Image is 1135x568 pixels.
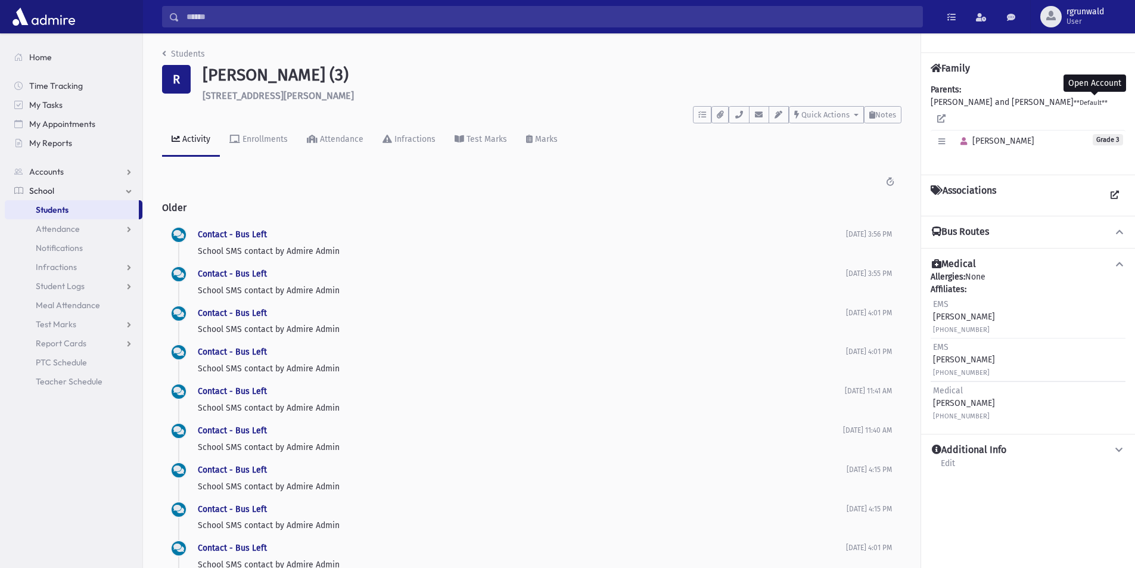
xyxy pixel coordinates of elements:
[198,402,845,414] p: School SMS contact by Admire Admin
[933,384,995,422] div: [PERSON_NAME]
[162,123,220,157] a: Activity
[36,243,83,253] span: Notifications
[198,229,267,240] a: Contact - Bus Left
[29,80,83,91] span: Time Tracking
[392,134,436,144] div: Infractions
[198,323,846,336] p: School SMS contact by Admire Admin
[1104,185,1125,206] a: View all Associations
[198,504,267,514] a: Contact - Bus Left
[5,181,142,200] a: School
[875,110,896,119] span: Notes
[5,114,142,134] a: My Appointments
[933,341,995,378] div: [PERSON_NAME]
[933,386,963,396] span: Medical
[198,465,267,475] a: Contact - Bus Left
[162,48,205,65] nav: breadcrumb
[5,277,142,296] a: Student Logs
[846,544,892,552] span: [DATE] 4:01 PM
[180,134,210,144] div: Activity
[179,6,922,27] input: Search
[198,441,843,454] p: School SMS contact by Admire Admin
[36,224,80,234] span: Attendance
[933,369,990,377] small: [PHONE_NUMBER]
[29,52,52,63] span: Home
[203,65,901,85] h1: [PERSON_NAME] (3)
[845,387,892,395] span: [DATE] 11:41 AM
[933,342,949,352] span: EMS
[1066,7,1104,17] span: rgrunwald
[5,334,142,353] a: Report Cards
[220,123,297,157] a: Enrollments
[517,123,567,157] a: Marks
[931,83,1125,165] div: [PERSON_NAME] and [PERSON_NAME]
[931,272,965,282] b: Allergies:
[933,299,949,309] span: EMS
[198,347,267,357] a: Contact - Bus Left
[29,166,64,177] span: Accounts
[5,353,142,372] a: PTC Schedule
[940,457,956,478] a: Edit
[36,338,86,349] span: Report Cards
[932,226,989,238] h4: Bus Routes
[5,219,142,238] a: Attendance
[10,5,78,29] img: AdmirePro
[933,326,990,334] small: [PHONE_NUMBER]
[847,465,892,474] span: [DATE] 4:15 PM
[931,63,970,74] h4: Family
[29,100,63,110] span: My Tasks
[5,134,142,153] a: My Reports
[1066,17,1104,26] span: User
[5,257,142,277] a: Infractions
[36,357,87,368] span: PTC Schedule
[932,258,976,271] h4: Medical
[846,347,892,356] span: [DATE] 4:01 PM
[5,296,142,315] a: Meal Attendance
[846,309,892,317] span: [DATE] 4:01 PM
[198,269,267,279] a: Contact - Bus Left
[198,308,267,318] a: Contact - Bus Left
[36,319,76,330] span: Test Marks
[931,271,1125,424] div: None
[29,185,54,196] span: School
[29,138,72,148] span: My Reports
[1064,75,1126,92] div: Open Account
[5,372,142,391] a: Teacher Schedule
[36,204,69,215] span: Students
[533,134,558,144] div: Marks
[36,300,100,311] span: Meal Attendance
[240,134,288,144] div: Enrollments
[36,376,102,387] span: Teacher Schedule
[931,258,1125,271] button: Medical
[198,362,846,375] p: School SMS contact by Admire Admin
[933,298,995,336] div: [PERSON_NAME]
[931,226,1125,238] button: Bus Routes
[5,200,139,219] a: Students
[198,480,847,493] p: School SMS contact by Admire Admin
[297,123,373,157] a: Attendance
[162,49,205,59] a: Students
[162,193,901,223] h2: Older
[445,123,517,157] a: Test Marks
[198,543,267,553] a: Contact - Bus Left
[373,123,445,157] a: Infractions
[843,426,892,434] span: [DATE] 11:40 AM
[36,262,77,272] span: Infractions
[846,269,892,278] span: [DATE] 3:55 PM
[29,119,95,129] span: My Appointments
[5,48,142,67] a: Home
[464,134,507,144] div: Test Marks
[931,444,1125,457] button: Additional Info
[846,230,892,238] span: [DATE] 3:56 PM
[801,110,850,119] span: Quick Actions
[198,426,267,436] a: Contact - Bus Left
[198,519,847,532] p: School SMS contact by Admire Admin
[318,134,363,144] div: Attendance
[931,185,996,206] h4: Associations
[931,284,966,294] b: Affiliates:
[198,245,846,257] p: School SMS contact by Admire Admin
[198,284,846,297] p: School SMS contact by Admire Admin
[932,444,1006,457] h4: Additional Info
[847,505,892,513] span: [DATE] 4:15 PM
[5,76,142,95] a: Time Tracking
[162,65,191,94] div: R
